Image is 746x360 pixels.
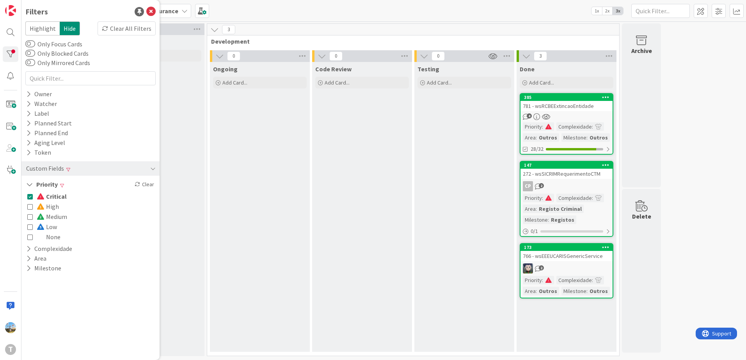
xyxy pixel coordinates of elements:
span: : [542,122,543,131]
div: Priority [523,122,542,131]
span: : [542,276,543,284]
span: 2 [539,265,544,270]
div: 766 - wsEEEUCARISGenericService [520,251,613,261]
div: Outros [588,133,610,142]
span: 2x [602,7,613,15]
button: Low [27,222,57,232]
label: Only Focus Cards [25,39,82,49]
div: Complexidade [556,276,592,284]
span: 3x [613,7,623,15]
label: Only Blocked Cards [25,49,89,58]
span: 1x [591,7,602,15]
div: Filters [25,6,48,18]
button: High [27,201,59,212]
div: Custom Fields [25,164,65,173]
span: Add Card... [222,79,247,86]
div: 173 [524,245,613,250]
span: Add Card... [325,79,350,86]
img: DG [5,322,16,333]
span: 2 [539,183,544,188]
div: T [5,344,16,355]
button: Only Blocked Cards [25,49,35,57]
span: Medium [37,212,67,222]
div: 147272 - wsSICRIMRequerimentoCTM [520,162,613,179]
span: 0 [432,51,445,61]
button: Only Focus Cards [25,40,35,48]
div: Clear All Filters [98,21,156,35]
div: Outros [537,287,559,295]
div: 385 [520,94,613,101]
div: 272 - wsSICRIMRequerimentoCTM [520,169,613,179]
button: Priority [25,180,59,189]
span: : [548,215,549,224]
div: Clear [133,180,156,189]
div: Outros [537,133,559,142]
div: 173 [520,244,613,251]
span: Highlight [25,21,60,35]
span: : [586,287,588,295]
div: Watcher [25,99,58,109]
span: Add Card... [529,79,554,86]
img: LS [523,263,533,274]
button: None [27,232,60,242]
span: 0 [329,51,343,61]
div: Area [523,205,536,213]
span: Add Card... [427,79,452,86]
img: Visit kanbanzone.com [5,5,16,16]
div: 173766 - wsEEEUCARISGenericService [520,244,613,261]
span: High [37,201,59,212]
span: Testing [417,65,439,73]
div: 147 [524,162,613,168]
span: : [592,194,593,202]
div: Milestone [561,133,586,142]
button: Complexidade [25,244,73,254]
div: Complexidade [556,194,592,202]
div: Milestone [561,287,586,295]
a: 147272 - wsSICRIMRequerimentoCTMCPPriority:Complexidade:Area:Registo CriminalMilestone:Registos0/1 [520,161,613,237]
div: LS [520,263,613,274]
a: 173766 - wsEEEUCARISGenericServiceLSPriority:Complexidade:Area:OutrosMilestone:Outros [520,243,613,298]
span: 0 / 1 [531,227,538,235]
button: Medium [27,212,67,222]
span: : [592,276,593,284]
span: None [37,232,60,242]
div: Priority [523,194,542,202]
div: Planned Start [25,118,73,128]
label: Only Mirrored Cards [25,58,90,67]
span: Support [16,1,36,11]
button: Critical [27,191,67,201]
div: Milestone [523,215,548,224]
span: : [542,194,543,202]
span: : [592,122,593,131]
div: Area [523,287,536,295]
div: Outros [588,287,610,295]
div: 385 [524,95,613,100]
div: 147 [520,162,613,169]
div: Priority [523,276,542,284]
div: Complexidade [556,122,592,131]
span: 3 [534,51,547,61]
span: 28/32 [531,145,544,153]
div: 385781 - wsRCBEExtincaoEntidade [520,94,613,111]
div: Planned End [25,128,69,138]
span: : [536,287,537,295]
div: CP [520,181,613,191]
span: Code Review [315,65,352,73]
button: Area [25,254,47,263]
div: 781 - wsRCBEExtincaoEntidade [520,101,613,111]
span: Low [37,222,57,232]
input: Quick Filter... [25,71,156,85]
div: Aging Level [25,138,66,148]
div: Registos [549,215,576,224]
div: Delete [632,212,651,221]
span: 4 [527,113,532,118]
div: Token [25,148,52,157]
span: Development [211,37,609,45]
span: Critical [37,191,67,201]
span: : [536,133,537,142]
div: CP [523,181,533,191]
span: 3 [222,25,235,34]
span: : [536,205,537,213]
button: Only Mirrored Cards [25,59,35,67]
span: Ongoing [213,65,238,73]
